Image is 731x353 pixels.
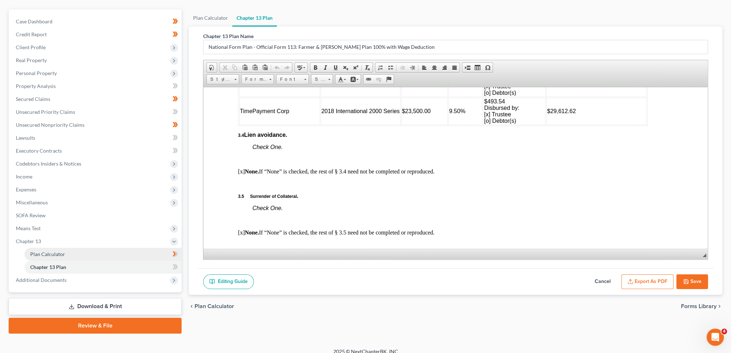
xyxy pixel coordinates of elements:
iframe: Rich Text Editor, document-ckeditor [204,87,708,249]
a: Remove Format [362,63,373,72]
label: Chapter 13 Plan Name [203,32,253,40]
a: Undo [272,63,282,72]
a: Text Color [335,75,348,84]
a: Lawsuits [10,131,182,144]
button: chevron_left Plan Calculator [189,303,234,309]
a: Bold [310,63,320,72]
a: Insert Special Character [483,63,493,72]
a: Decrease Indent [397,63,407,72]
a: Format [241,74,274,84]
iframe: Intercom live chat [707,329,724,346]
span: Plan Calculator [30,251,65,257]
a: Insert Page Break for Printing [462,63,472,72]
span: Unsecured Priority Claims [16,109,75,115]
span: Size [311,75,326,84]
span: Miscellaneous [16,199,48,205]
span: Personal Property [16,70,57,76]
a: Credit Report [10,28,182,41]
span: Plan Calculator [195,303,234,309]
button: Export as PDF [621,274,673,289]
a: Background Color [348,75,361,84]
span: Styles [207,75,232,84]
a: Link [364,75,374,84]
a: Unlink [374,75,384,84]
span: Lawsuits [16,135,35,141]
a: Align Left [419,63,429,72]
span: Format [242,75,267,84]
span: Real Property [16,57,47,63]
a: Chapter 13 Plan [24,261,182,274]
span: Codebtors Insiders & Notices [16,161,81,167]
a: Increase Indent [407,63,417,72]
a: Plan Calculator [24,248,182,261]
span: Secured Claims [16,96,50,102]
a: Center [429,63,439,72]
a: Justify [449,63,460,72]
span: Chapter 13 Plan [30,264,66,270]
a: Size [311,74,333,84]
span: Client Profile [16,44,46,50]
a: Document Properties [207,63,217,72]
a: Chapter 13 Plan [232,9,277,27]
i: chevron_left [189,303,195,309]
a: Paste [240,63,250,72]
a: Editing Guide [203,274,254,289]
a: Paste as plain text [250,63,260,72]
a: Subscript [341,63,351,72]
button: Cancel [587,274,618,289]
a: Review & File [9,318,182,334]
a: Font [276,74,309,84]
a: Case Dashboard [10,15,182,28]
a: Paste from Word [260,63,270,72]
span: Executory Contracts [16,148,62,154]
a: Insert/Remove Numbered List [375,63,385,72]
span: 4 [721,329,727,334]
a: Align Right [439,63,449,72]
span: Means Test [16,225,41,231]
a: Italic [320,63,330,72]
span: Forms Library [681,303,717,309]
a: Table [472,63,483,72]
span: Property Analysis [16,83,56,89]
input: Enter name... [204,40,708,54]
button: Forms Library chevron_right [681,303,722,309]
a: Redo [282,63,292,72]
span: Case Dashboard [16,18,52,24]
i: chevron_right [717,303,722,309]
a: Plan Calculator [189,9,232,27]
span: Expenses [16,186,36,192]
span: SOFA Review [16,212,46,218]
a: Property Analysis [10,80,182,93]
a: Superscript [351,63,361,72]
span: Font [277,75,302,84]
span: Unsecured Nonpriority Claims [16,122,84,128]
span: Additional Documents [16,277,67,283]
span: Resize [703,254,706,257]
span: Chapter 13 [16,238,41,244]
a: Insert/Remove Bulleted List [385,63,396,72]
a: Anchor [384,75,394,84]
a: Spell Checker [295,63,307,72]
button: Save [676,274,708,289]
span: Credit Report [16,31,47,37]
a: Executory Contracts [10,144,182,157]
span: Income [16,173,32,180]
a: Cut [220,63,230,72]
a: Secured Claims [10,93,182,106]
a: Underline [330,63,341,72]
a: Unsecured Priority Claims [10,106,182,119]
